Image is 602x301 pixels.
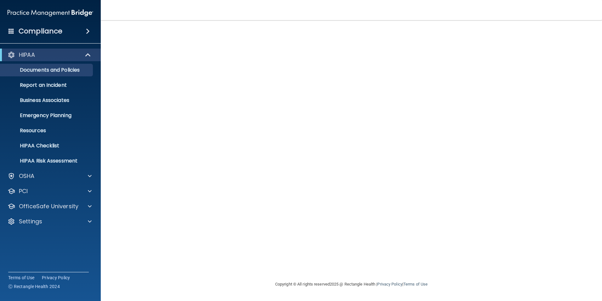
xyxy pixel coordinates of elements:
[4,127,90,134] p: Resources
[377,282,402,286] a: Privacy Policy
[8,274,34,281] a: Terms of Use
[8,283,60,290] span: Ⓒ Rectangle Health 2024
[4,158,90,164] p: HIPAA Risk Assessment
[19,27,62,36] h4: Compliance
[42,274,70,281] a: Privacy Policy
[19,51,35,59] p: HIPAA
[8,187,92,195] a: PCI
[8,203,92,210] a: OfficeSafe University
[4,82,90,88] p: Report an Incident
[4,112,90,119] p: Emergency Planning
[8,51,91,59] a: HIPAA
[4,67,90,73] p: Documents and Policies
[236,274,466,294] div: Copyright © All rights reserved 2025 @ Rectangle Health | |
[19,203,78,210] p: OfficeSafe University
[8,218,92,225] a: Settings
[403,282,428,286] a: Terms of Use
[8,172,92,180] a: OSHA
[8,7,93,19] img: PMB logo
[19,218,42,225] p: Settings
[19,187,28,195] p: PCI
[4,97,90,103] p: Business Associates
[19,172,35,180] p: OSHA
[4,143,90,149] p: HIPAA Checklist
